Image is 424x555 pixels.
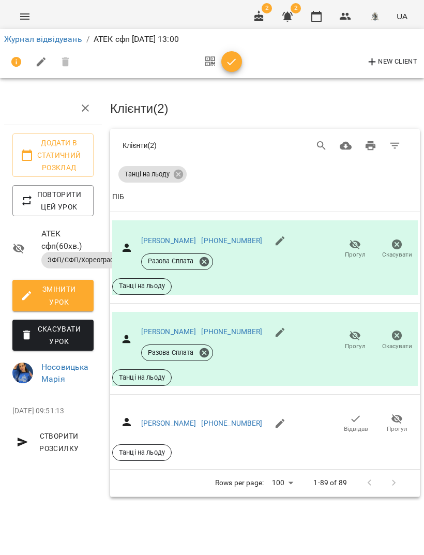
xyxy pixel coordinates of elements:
span: Танці на льоду [113,281,171,291]
div: Table Toolbar [110,129,420,162]
span: ЗФП/CФП/Хореографія/Кросфіт [41,256,154,265]
div: ПІБ [112,191,124,203]
span: Прогул [387,425,407,433]
button: Прогул [376,409,418,438]
button: Фільтр [383,133,407,158]
div: Разова Сплата [141,344,213,361]
span: Танці на льоду [118,170,176,179]
button: Повторити цей урок [12,185,94,216]
button: Menu [12,4,37,29]
a: [PHONE_NUMBER] [201,419,262,427]
span: Скасувати [382,342,412,351]
button: New Client [364,54,420,70]
span: Танці на льоду [113,373,171,382]
span: Повторити цей урок [21,188,85,213]
button: Друк [358,133,383,158]
span: Разова Сплата [142,348,202,357]
button: Search [309,133,334,158]
a: [PHONE_NUMBER] [201,327,262,336]
button: Скасувати [376,235,418,264]
span: Створити розсилку [17,430,89,455]
div: Клієнти ( 2 ) [123,136,233,155]
button: Скасувати [376,326,418,355]
span: Прогул [345,250,366,259]
span: Скасувати Урок [21,323,85,348]
div: Sort [112,191,124,203]
a: [PERSON_NAME] [141,327,196,336]
span: Прогул [345,342,366,351]
p: 1-89 of 89 [313,478,346,488]
p: Rows per page: [215,478,264,488]
button: UA [392,7,412,26]
li: / [86,33,89,46]
div: Разова Сплата [141,253,213,270]
span: Танці на льоду [113,448,171,457]
div: 100 [268,475,297,490]
span: New Client [366,56,417,68]
span: Додати в статичний розклад [21,137,85,174]
a: Журнал відвідувань [4,34,82,44]
span: ПІБ [112,191,418,203]
button: Відвідав [335,409,376,438]
img: b8b6d7bfb28d29a545cada1a32e0a296.jpeg [12,363,33,383]
p: [DATE] 09:51:13 [12,406,94,416]
span: Змінити урок [21,283,85,308]
img: 8c829e5ebed639b137191ac75f1a07db.png [368,9,382,24]
button: Змінити урок [12,280,94,311]
button: Скасувати Урок [12,320,94,351]
span: АТЕК сфп ( 60 хв. ) [41,228,94,252]
span: Скасувати [382,250,412,259]
p: АТЕК сфп [DATE] 13:00 [94,33,179,46]
div: Танці на льоду [118,166,187,183]
a: Носовицька Марія [41,362,88,384]
span: UA [397,11,407,22]
a: [PERSON_NAME] [141,236,196,245]
span: Разова Сплата [142,257,202,266]
button: Додати в статичний розклад [12,133,94,177]
span: 2 [262,3,272,13]
a: [PERSON_NAME] [141,419,196,427]
a: [PHONE_NUMBER] [201,236,262,245]
nav: breadcrumb [4,33,420,46]
button: Прогул [334,235,376,264]
button: Створити розсилку [12,427,94,458]
span: 2 [291,3,301,13]
span: Відвідав [344,425,368,433]
button: Прогул [334,326,376,355]
h3: Клієнти ( 2 ) [110,102,420,115]
button: Завантажити CSV [334,133,358,158]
